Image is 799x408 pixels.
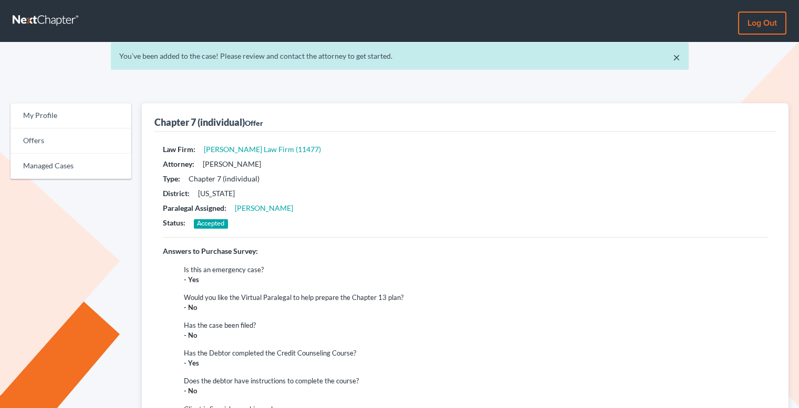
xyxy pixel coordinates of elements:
a: Managed Cases [11,154,131,179]
strong: - No [184,331,197,339]
a: [PERSON_NAME] Law Firm (11477) [204,145,321,154]
span: Accepted [194,219,228,229]
strong: - Yes [184,359,199,367]
strong: Paralegal Assigned: [163,203,226,212]
span: Offer [245,119,263,127]
div: Would you like the Virtual Paralegal to help prepare the Chapter 13 plan? [184,293,767,303]
a: My Profile [11,103,131,128]
strong: Law Firm: [163,145,195,154]
strong: - No [184,303,197,312]
div: Is this an emergency case? [184,265,767,275]
a: [PERSON_NAME] [235,203,293,212]
a: × [673,51,680,63]
div: Does the debtor have instructions to complete the course? [184,376,767,386]
strong: Attorney: [163,159,194,168]
a: Log out [738,12,786,35]
strong: Status: [163,218,185,227]
div: [PERSON_NAME] [163,159,767,169]
div: [US_STATE] [163,188,767,199]
a: Offers [11,128,131,154]
div: Chapter 7 (individual) [163,174,767,184]
strong: Answers to Purchase Survey: [163,246,258,255]
strong: - Yes [184,275,199,284]
div: Has the case been filed? [184,320,767,330]
div: Chapter 7 (individual) [154,116,263,128]
strong: Type: [163,174,180,183]
div: Has the Debtor completed the Credit Counseling Course? [184,348,767,358]
strong: - No [184,386,197,395]
strong: District: [163,189,190,198]
div: You’ve been added to the case! Please review and contact the attorney to get started. [119,51,680,61]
